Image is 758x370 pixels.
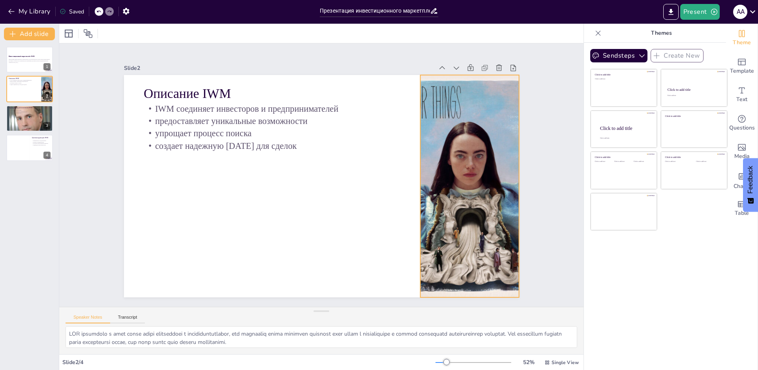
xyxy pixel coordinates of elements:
[9,81,39,82] p: предоставляет уникальные возможности
[595,161,613,163] div: Click to add text
[62,359,435,366] div: Slide 2 / 4
[110,315,145,323] button: Transcript
[736,95,747,104] span: Text
[734,152,750,161] span: Media
[9,109,51,111] p: безопасность инвестиций
[62,27,75,40] div: Layout
[668,88,720,92] div: Click to add title
[6,105,53,131] div: 3
[600,137,650,139] div: Click to add body
[32,140,51,142] p: широкий круг пользователей
[6,47,53,73] div: 1
[726,24,758,52] div: Change the overall theme
[519,359,538,366] div: 52 %
[730,67,754,75] span: Template
[9,79,39,81] p: IWM соединяет инвесторов и предпринимателей
[651,49,704,62] button: Create New
[734,182,750,191] span: Charts
[604,24,718,43] p: Themes
[729,124,755,132] span: Questions
[9,108,51,110] p: прозрачность сделок
[6,76,53,102] div: 2
[124,64,434,72] div: Slide 2
[9,62,51,63] p: Generated with [URL]
[726,194,758,223] div: Add a table
[9,107,51,109] p: Преимущества использования IWM
[735,209,749,218] span: Table
[9,84,39,85] p: создает надежную [DATE] для сделок
[144,127,401,139] p: упрощает процесс поиска
[726,52,758,81] div: Add ready made slides
[634,161,651,163] div: Click to add text
[726,166,758,194] div: Add charts and graphs
[43,93,51,100] div: 2
[726,81,758,109] div: Add text boxes
[733,5,747,19] div: A A
[600,125,651,131] div: Click to add title
[726,109,758,137] div: Get real-time input from your audience
[663,4,679,20] button: Export to PowerPoint
[66,315,110,323] button: Speaker Notes
[32,141,51,143] p: малый и средний бизнес
[665,115,722,117] div: Click to add title
[144,115,401,127] p: предоставляет уникальные возможности
[6,135,53,161] div: 4
[733,4,747,20] button: A A
[665,161,690,163] div: Click to add text
[595,156,651,159] div: Click to add title
[9,111,51,113] p: доступ к аналитическим инструментам
[665,156,722,159] div: Click to add title
[9,59,51,62] p: Презентация инвестиционного маркетплейса IWM (International Wealth Market) представляет ключевые ...
[43,122,51,129] div: 3
[595,73,651,76] div: Click to add title
[595,78,651,80] div: Click to add text
[733,38,751,47] span: Theme
[4,28,55,40] button: Add slide
[144,103,401,115] p: IWM соединяет инвесторов и предпринимателей
[9,113,51,114] p: поддержка пользователей
[667,95,720,97] div: Click to add text
[144,85,401,103] p: Описание IWM
[9,77,39,79] p: Описание IWM
[320,5,430,17] input: Insert title
[66,326,577,348] textarea: LOR ipsumdolo s amet conse adipi elitseddoei t incididuntutlabor, etd magnaaliq enima minimven qu...
[680,4,720,20] button: Present
[552,359,579,366] span: Single View
[43,152,51,159] div: 4
[32,143,51,145] p: крупные корпоративные клиенты
[144,140,401,152] p: создает надежную [DATE] для сделок
[743,158,758,212] button: Feedback - Show survey
[43,63,51,70] div: 1
[9,82,39,84] p: упрощает процесс поиска
[747,166,754,193] span: Feedback
[614,161,632,163] div: Click to add text
[83,29,93,38] span: Position
[60,8,84,15] div: Saved
[696,161,721,163] div: Click to add text
[9,55,35,57] strong: Инвестиционный маркетплейс IWM
[6,5,54,18] button: My Library
[726,137,758,166] div: Add images, graphics, shapes or video
[32,145,51,146] p: индивидуальные инвесторы
[32,137,51,139] p: Целевая аудитория IWM
[590,49,647,62] button: Sendsteps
